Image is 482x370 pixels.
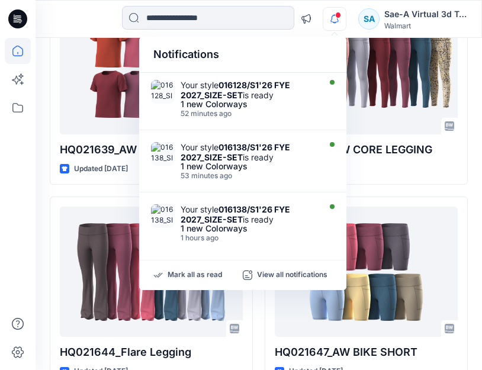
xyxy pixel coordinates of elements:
[384,21,467,30] div: Walmart
[181,172,317,180] div: Thursday, August 21, 2025 06:29
[60,344,243,361] p: HQ021644_Flare Legging
[181,162,317,170] div: 1 new Colorways
[275,207,458,337] a: HQ021647_AW BIKE SHORT
[181,142,290,162] strong: 016138/S1'26 FYE 2027_SIZE-SET
[181,204,290,224] strong: 016138/S1'26 FYE 2027_SIZE-SET
[384,7,467,21] div: Sae-A Virtual 3d Team
[181,224,317,233] div: 1 new Colorways
[181,80,290,100] strong: 016128/S1'26 FYE 2027_SIZE-SET
[60,4,243,134] a: HQ021639_AW CORE TEE
[181,142,317,162] div: Your style is ready
[139,37,346,73] div: Notifications
[275,141,458,158] p: HQ021641_AW CORE LEGGING
[275,344,458,361] p: HQ021647_AW BIKE SHORT
[181,80,317,100] div: Your style is ready
[168,270,222,281] p: Mark all as read
[74,163,128,175] p: Updated [DATE]
[151,80,175,104] img: 016128_SIZE SET_REV_LS SQUARE NECK TOP
[181,100,317,108] div: 1 new Colorways
[257,270,327,281] p: View all notifications
[60,141,243,158] p: HQ021639_AW CORE TEE
[181,234,317,242] div: Thursday, August 21, 2025 06:16
[60,207,243,337] a: HQ021644_Flare Legging
[151,204,175,228] img: 016138_SIZE-SET_TS PUFF SLV FLEECE SAEA 081925
[275,4,458,134] a: HQ021641_AW CORE LEGGING
[181,204,317,224] div: Your style is ready
[181,110,317,118] div: Thursday, August 21, 2025 06:30
[358,8,380,30] div: SA
[151,142,175,166] img: 016138_SIZE-SET_TS PUFF SLV FLEECE SAEA 081925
